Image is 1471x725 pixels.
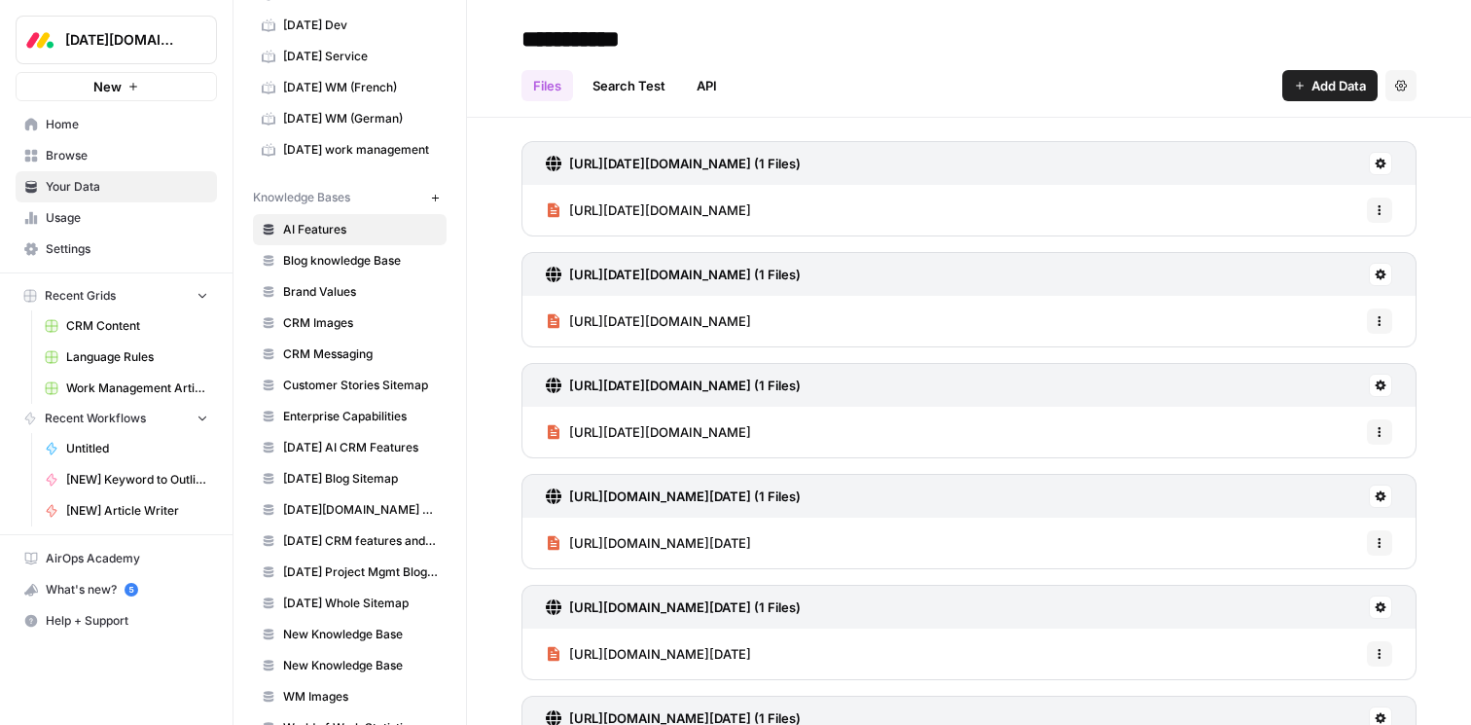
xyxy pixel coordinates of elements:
a: [URL][DOMAIN_NAME][DATE] [546,629,751,679]
a: [URL][DATE][DOMAIN_NAME] (1 Files) [546,253,801,296]
span: [DATE] WM (German) [283,110,438,127]
span: [DATE] Blog Sitemap [283,470,438,488]
a: Blog knowledge Base [253,245,447,276]
a: [DATE] Service [253,41,447,72]
button: Add Data [1282,70,1378,101]
span: AirOps Academy [46,550,208,567]
button: Recent Grids [16,281,217,310]
span: [DATE][DOMAIN_NAME] AI offering [283,501,438,519]
span: [URL][DATE][DOMAIN_NAME] [569,311,751,331]
span: New Knowledge Base [283,657,438,674]
span: CRM Messaging [283,345,438,363]
span: [DATE] Project Mgmt Blog Sitemap [283,563,438,581]
span: [NEW] Keyword to Outline [66,471,208,489]
span: Add Data [1311,76,1366,95]
span: Usage [46,209,208,227]
span: New [93,77,122,96]
a: AI Features [253,214,447,245]
span: Browse [46,147,208,164]
a: Enterprise Capabilities [253,401,447,432]
a: [DATE] AI CRM Features [253,432,447,463]
span: Help + Support [46,612,208,630]
a: Brand Values [253,276,447,308]
a: [DATE] Dev [253,10,447,41]
a: Usage [16,202,217,234]
button: Help + Support [16,605,217,636]
a: Files [521,70,573,101]
a: [URL][DATE][DOMAIN_NAME] [546,407,751,457]
a: [URL][DOMAIN_NAME][DATE] (1 Files) [546,586,801,629]
a: Customer Stories Sitemap [253,370,447,401]
a: [DATE] Project Mgmt Blog Sitemap [253,557,447,588]
a: Search Test [581,70,677,101]
a: Browse [16,140,217,171]
a: [DATE][DOMAIN_NAME] AI offering [253,494,447,526]
a: [DATE] CRM features and use cases [253,526,447,557]
a: API [685,70,729,101]
h3: [URL][DOMAIN_NAME][DATE] (1 Files) [569,487,801,506]
div: What's new? [17,575,216,604]
span: [DATE] Dev [283,17,438,34]
a: New Knowledge Base [253,619,447,650]
a: Language Rules [36,342,217,373]
a: [NEW] Keyword to Outline [36,464,217,495]
span: Recent Grids [45,287,116,305]
a: [DATE] WM (French) [253,72,447,103]
span: [DATE] AI CRM Features [283,439,438,456]
span: [DATE] Whole Sitemap [283,595,438,612]
a: [URL][DOMAIN_NAME][DATE] [546,518,751,568]
span: Recent Workflows [45,410,146,427]
a: [DATE] work management [253,134,447,165]
span: [DATE] work management [283,141,438,159]
span: Language Rules [66,348,208,366]
span: [URL][DATE][DOMAIN_NAME] [569,422,751,442]
h3: [URL][DATE][DOMAIN_NAME] (1 Files) [569,265,801,284]
a: CRM Messaging [253,339,447,370]
span: Knowledge Bases [253,189,350,206]
a: WM Images [253,681,447,712]
span: CRM Content [66,317,208,335]
span: Home [46,116,208,133]
img: Monday.com Logo [22,22,57,57]
a: [URL][DATE][DOMAIN_NAME] [546,185,751,236]
a: [DATE] Blog Sitemap [253,463,447,494]
span: CRM Images [283,314,438,332]
span: [NEW] Article Writer [66,502,208,520]
a: [URL][DOMAIN_NAME][DATE] (1 Files) [546,475,801,518]
span: [URL][DOMAIN_NAME][DATE] [569,533,751,553]
span: [DATE] WM (French) [283,79,438,96]
a: 5 [125,583,138,597]
a: New Knowledge Base [253,650,447,681]
a: Settings [16,234,217,265]
span: Your Data [46,178,208,196]
a: AirOps Academy [16,543,217,574]
text: 5 [128,585,133,595]
span: WM Images [283,688,438,706]
a: [URL][DATE][DOMAIN_NAME] (1 Files) [546,364,801,407]
span: Brand Values [283,283,438,301]
button: New [16,72,217,101]
a: [URL][DATE][DOMAIN_NAME] (1 Files) [546,142,801,185]
h3: [URL][DATE][DOMAIN_NAME] (1 Files) [569,154,801,173]
span: Untitled [66,440,208,457]
button: What's new? 5 [16,574,217,605]
span: Enterprise Capabilities [283,408,438,425]
a: [URL][DATE][DOMAIN_NAME] [546,296,751,346]
span: Blog knowledge Base [283,252,438,270]
span: Customer Stories Sitemap [283,377,438,394]
a: Home [16,109,217,140]
h3: [URL][DOMAIN_NAME][DATE] (1 Files) [569,598,801,617]
span: [DATE] CRM features and use cases [283,532,438,550]
button: Recent Workflows [16,404,217,433]
span: [URL][DATE][DOMAIN_NAME] [569,200,751,220]
a: [NEW] Article Writer [36,495,217,526]
span: [DATE][DOMAIN_NAME] [65,30,183,50]
button: Workspace: Monday.com [16,16,217,64]
a: [DATE] WM (German) [253,103,447,134]
a: Untitled [36,433,217,464]
a: CRM Content [36,310,217,342]
a: CRM Images [253,308,447,339]
span: Settings [46,240,208,258]
h3: [URL][DATE][DOMAIN_NAME] (1 Files) [569,376,801,395]
span: Work Management Article Grid [66,380,208,397]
